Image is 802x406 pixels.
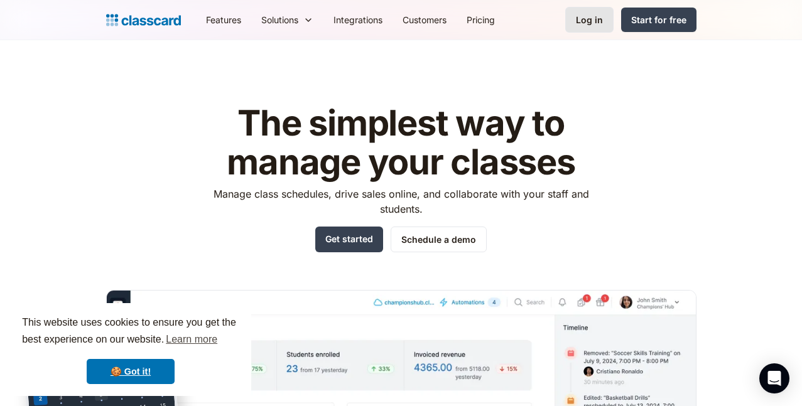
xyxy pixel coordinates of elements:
a: Start for free [621,8,696,32]
div: Solutions [261,13,298,26]
div: Log in [576,13,603,26]
a: dismiss cookie message [87,359,175,384]
a: Log in [565,7,614,33]
p: Manage class schedules, drive sales online, and collaborate with your staff and students. [202,186,600,216]
a: Customers [393,6,457,34]
div: cookieconsent [10,303,251,396]
div: Start for free [631,13,686,26]
div: Solutions [251,6,323,34]
a: learn more about cookies [164,330,219,349]
a: Schedule a demo [391,227,487,252]
a: Pricing [457,6,505,34]
h1: The simplest way to manage your classes [202,104,600,181]
a: home [106,11,181,29]
a: Features [196,6,251,34]
a: Integrations [323,6,393,34]
a: Get started [315,227,383,252]
div: Open Intercom Messenger [759,363,789,393]
span: This website uses cookies to ensure you get the best experience on our website. [22,315,239,349]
